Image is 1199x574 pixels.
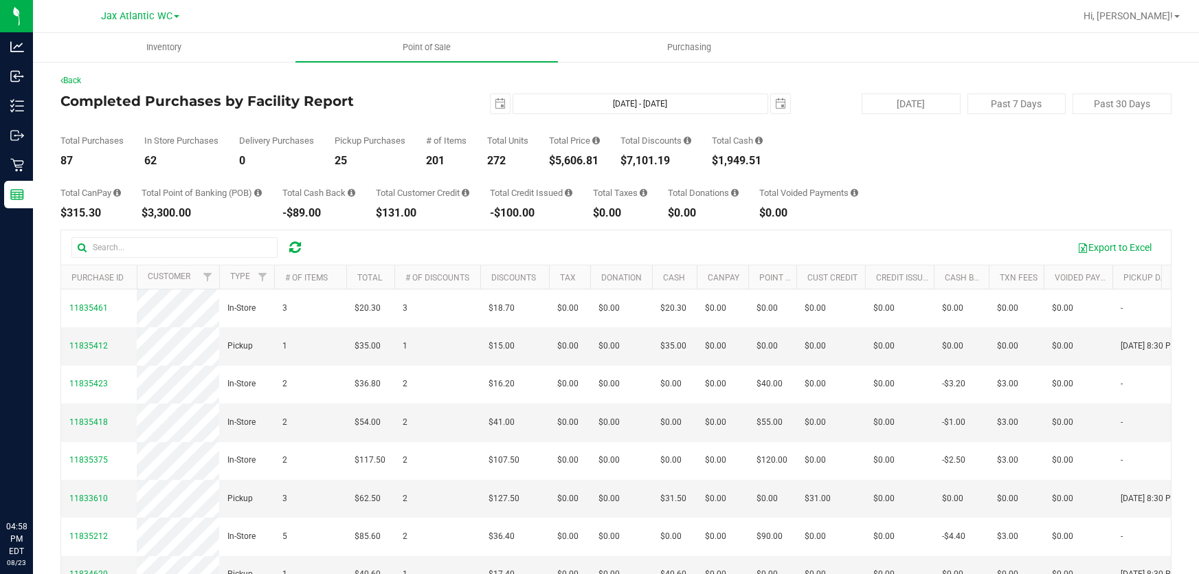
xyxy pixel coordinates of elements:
[1052,416,1073,429] span: $0.00
[403,340,407,353] span: 1
[759,273,857,283] a: Point of Banking (POB)
[601,273,642,283] a: Donation
[355,302,381,315] span: $20.30
[873,454,895,467] span: $0.00
[705,454,726,467] span: $0.00
[101,10,172,22] span: Jax Atlantic WC
[557,530,579,543] span: $0.00
[805,492,831,505] span: $31.00
[282,302,287,315] span: 3
[668,208,739,219] div: $0.00
[757,530,783,543] span: $90.00
[660,340,686,353] span: $35.00
[357,273,382,283] a: Total
[757,340,778,353] span: $0.00
[1068,236,1161,259] button: Export to Excel
[251,265,274,289] a: Filter
[282,377,287,390] span: 2
[142,208,262,219] div: $3,300.00
[660,454,682,467] span: $0.00
[1121,416,1123,429] span: -
[757,377,783,390] span: $40.00
[230,272,250,281] a: Type
[403,454,407,467] span: 2
[33,33,295,62] a: Inventory
[282,492,287,505] span: 3
[1052,492,1073,505] span: $0.00
[620,155,691,166] div: $7,101.19
[60,136,124,145] div: Total Purchases
[403,416,407,429] span: 2
[805,530,826,543] span: $0.00
[355,416,381,429] span: $54.00
[967,93,1066,114] button: Past 7 Days
[558,33,820,62] a: Purchasing
[557,492,579,505] span: $0.00
[598,454,620,467] span: $0.00
[285,273,328,283] a: # of Items
[490,188,572,197] div: Total Credit Issued
[873,416,895,429] span: $0.00
[997,492,1018,505] span: $0.00
[708,273,739,283] a: CanPay
[403,377,407,390] span: 2
[355,530,381,543] span: $85.60
[489,454,519,467] span: $107.50
[491,273,536,283] a: Discounts
[705,340,726,353] span: $0.00
[384,41,469,54] span: Point of Sale
[1121,302,1123,315] span: -
[403,302,407,315] span: 3
[197,265,219,289] a: Filter
[69,531,108,541] span: 11835212
[254,188,262,197] i: Sum of the successful, non-voided point-of-banking payment transactions, both via payment termina...
[705,302,726,315] span: $0.00
[227,454,256,467] span: In-Store
[660,416,682,429] span: $0.00
[942,454,965,467] span: -$2.50
[426,155,467,166] div: 201
[60,93,431,109] h4: Completed Purchases by Facility Report
[489,302,515,315] span: $18.70
[557,454,579,467] span: $0.00
[69,303,108,313] span: 11835461
[10,158,24,172] inline-svg: Retail
[997,377,1018,390] span: $3.00
[598,530,620,543] span: $0.00
[557,377,579,390] span: $0.00
[598,302,620,315] span: $0.00
[6,558,27,568] p: 08/23
[10,99,24,113] inline-svg: Inventory
[282,416,287,429] span: 2
[757,454,787,467] span: $120.00
[805,302,826,315] span: $0.00
[663,273,685,283] a: Cash
[227,340,253,353] span: Pickup
[10,188,24,201] inline-svg: Reports
[355,340,381,353] span: $35.00
[335,136,405,145] div: Pickup Purchases
[942,530,965,543] span: -$4.40
[759,188,858,197] div: Total Voided Payments
[862,93,961,114] button: [DATE]
[376,188,469,197] div: Total Customer Credit
[1084,10,1173,21] span: Hi, [PERSON_NAME]!
[1073,93,1172,114] button: Past 30 Days
[60,208,121,219] div: $315.30
[227,377,256,390] span: In-Store
[227,530,256,543] span: In-Store
[997,302,1018,315] span: $0.00
[60,76,81,85] a: Back
[759,208,858,219] div: $0.00
[295,33,558,62] a: Point of Sale
[757,416,783,429] span: $55.00
[684,136,691,145] i: Sum of the discount values applied to the all purchases in the date range.
[239,136,314,145] div: Delivery Purchases
[805,416,826,429] span: $0.00
[69,494,108,503] span: 11833610
[942,302,963,315] span: $0.00
[1121,530,1123,543] span: -
[660,492,686,505] span: $31.50
[148,272,190,281] a: Customer
[60,155,124,166] div: 87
